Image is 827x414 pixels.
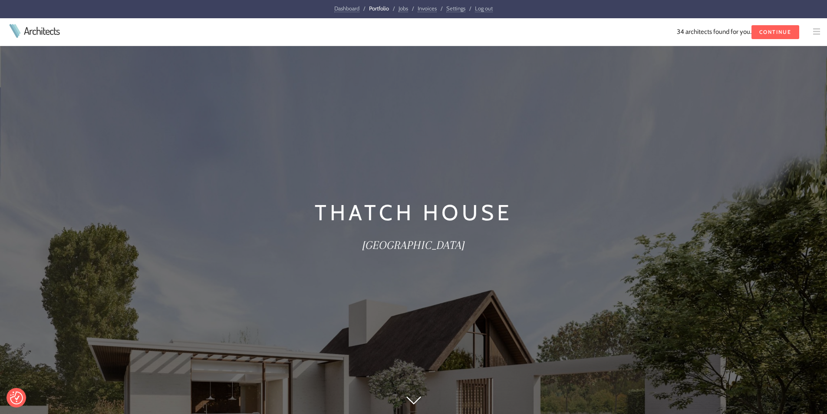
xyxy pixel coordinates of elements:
[399,5,408,12] a: Jobs
[418,5,437,12] a: Invoices
[245,25,799,39] form: 34 architects found for you.
[393,5,395,12] span: /
[7,24,23,38] img: Architects
[369,5,389,12] a: Portfolio
[446,5,465,12] a: Settings
[751,25,799,39] input: Continue
[469,5,471,12] span: /
[334,5,359,12] a: Dashboard
[412,5,414,12] span: /
[363,5,365,12] span: /
[10,391,23,404] button: Consent Preferences
[441,5,442,12] span: /
[198,196,629,229] h1: Thatch House
[24,26,59,36] a: Architects
[475,5,493,12] a: Log out
[10,391,23,404] img: Revisit consent button
[198,236,629,254] h2: [GEOGRAPHIC_DATA]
